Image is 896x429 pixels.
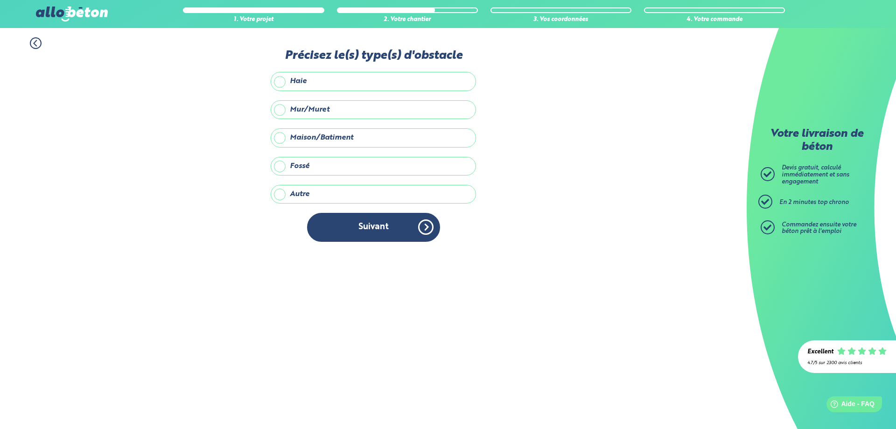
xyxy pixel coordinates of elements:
div: 1. Votre projet [183,16,324,23]
label: Haie [271,72,476,91]
label: Fossé [271,157,476,176]
label: Maison/Batiment [271,128,476,147]
label: Précisez le(s) type(s) d'obstacle [271,49,476,63]
label: Autre [271,185,476,204]
iframe: Help widget launcher [813,393,886,419]
label: Mur/Muret [271,100,476,119]
div: 4. Votre commande [644,16,785,23]
div: 3. Vos coordonnées [490,16,631,23]
img: allobéton [36,7,108,21]
div: 2. Votre chantier [337,16,478,23]
button: Suivant [307,213,440,241]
